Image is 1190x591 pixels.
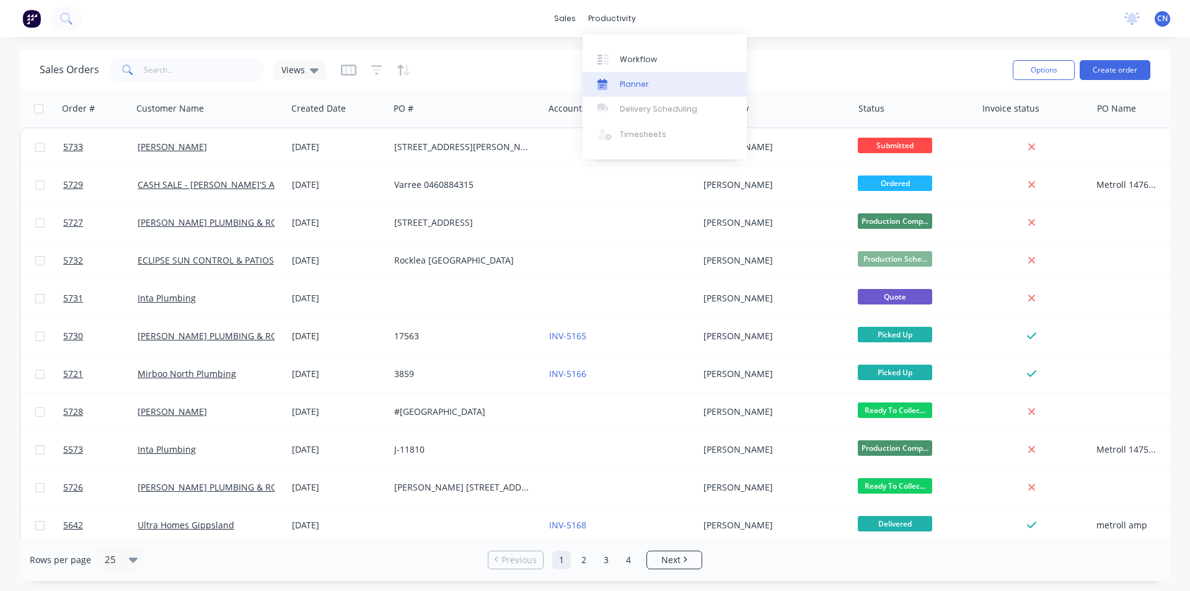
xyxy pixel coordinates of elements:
a: 5733 [63,128,138,166]
button: Options [1013,60,1075,80]
a: INV-5168 [549,519,586,531]
a: ECLIPSE SUN CONTROL & PATIOS [138,254,274,266]
input: Search... [144,58,265,82]
div: [PERSON_NAME] [703,481,841,494]
span: Ready To Collec... [858,402,932,418]
a: [PERSON_NAME] PLUMBING & ROOFING PRO PTY LTD [138,330,359,342]
a: Next page [647,554,702,566]
span: 5642 [63,519,83,531]
div: [STREET_ADDRESS] [394,216,532,229]
div: [DATE] [292,481,384,494]
a: [PERSON_NAME] PLUMBING & ROOFING PRO PTY LTD [138,216,359,228]
a: Page 4 [619,551,638,569]
a: Workflow [583,47,747,71]
div: [DATE] [292,406,384,418]
span: 5573 [63,443,83,456]
div: [PERSON_NAME] [703,179,841,191]
span: Picked Up [858,365,932,380]
span: CN [1157,13,1168,24]
span: Production Comp... [858,440,932,456]
div: [DATE] [292,179,384,191]
a: Page 1 is your current page [552,551,571,569]
span: 5733 [63,141,83,153]
span: Submitted [858,138,932,153]
div: [PERSON_NAME] [703,368,841,380]
a: [PERSON_NAME] [138,406,207,417]
span: Ready To Collec... [858,478,932,494]
div: [PERSON_NAME] [703,292,841,304]
div: metroll amp [1096,519,1158,531]
div: [DATE] [292,330,384,342]
div: [PERSON_NAME] [703,406,841,418]
div: [DATE] [292,443,384,456]
div: Invoice status [982,102,1039,115]
span: Delivered [858,516,932,531]
a: CASH SALE - [PERSON_NAME]'S ACCOUNT [138,179,311,190]
div: Metroll 147563/1772 [1096,443,1158,456]
ul: Pagination [483,551,707,569]
div: [DATE] [292,216,384,229]
a: 5726 [63,469,138,506]
div: PO # [394,102,413,115]
span: Picked Up [858,327,932,342]
a: 5727 [63,204,138,241]
div: [PERSON_NAME] [703,141,841,153]
img: Factory [22,9,41,28]
a: Page 2 [575,551,593,569]
div: 3859 [394,368,532,380]
span: 5729 [63,179,83,191]
a: 5731 [63,280,138,317]
div: [PERSON_NAME] [703,254,841,267]
a: INV-5165 [549,330,586,342]
div: Order # [62,102,95,115]
a: 5642 [63,507,138,544]
span: Views [281,63,305,76]
div: sales [548,9,582,28]
a: Mirboo North Plumbing [138,368,236,380]
a: Planner [583,72,747,97]
div: Rocklea [GEOGRAPHIC_DATA] [394,254,532,267]
div: [DATE] [292,292,384,304]
a: 5573 [63,431,138,468]
span: 5726 [63,481,83,494]
div: [STREET_ADDRESS][PERSON_NAME] [394,141,532,153]
a: Previous page [488,554,543,566]
div: [DATE] [292,254,384,267]
span: Quote [858,289,932,304]
button: Create order [1080,60,1150,80]
div: [DATE] [292,368,384,380]
div: [PERSON_NAME] [703,330,841,342]
a: [PERSON_NAME] [138,141,207,153]
div: [DATE] [292,141,384,153]
div: [PERSON_NAME] [STREET_ADDRESS][PERSON_NAME] [394,481,532,494]
span: Production Comp... [858,213,932,229]
div: Varree 0460884315 [394,179,532,191]
span: 5731 [63,292,83,304]
span: 5721 [63,368,83,380]
div: Metroll 147601/1777 [1096,179,1158,191]
span: 5728 [63,406,83,418]
div: Status [858,102,884,115]
div: Created Date [291,102,346,115]
a: Inta Plumbing [138,443,196,455]
span: Rows per page [30,554,91,566]
span: Previous [501,554,537,566]
h1: Sales Orders [40,64,99,76]
span: Next [661,554,681,566]
div: Customer Name [136,102,204,115]
div: 17563 [394,330,532,342]
div: #[GEOGRAPHIC_DATA] [394,406,532,418]
div: Accounting Order # [549,102,630,115]
div: Planner [620,79,649,90]
span: 5730 [63,330,83,342]
a: Inta Plumbing [138,292,196,304]
a: Ultra Homes Gippsland [138,519,234,531]
a: 5732 [63,242,138,279]
a: 5728 [63,393,138,430]
div: [PERSON_NAME] [703,216,841,229]
div: PO Name [1097,102,1136,115]
div: Workflow [620,54,657,65]
a: 5729 [63,166,138,203]
a: 5730 [63,318,138,355]
div: [PERSON_NAME] [703,443,841,456]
